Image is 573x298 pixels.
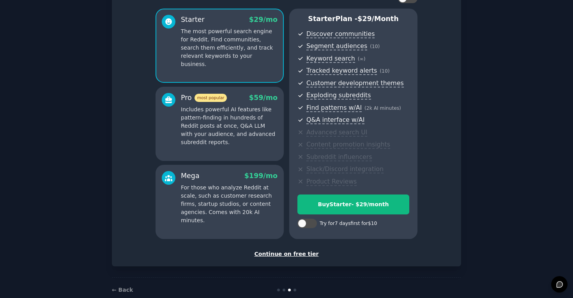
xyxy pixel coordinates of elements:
span: Subreddit influencers [306,153,372,161]
span: most popular [195,94,227,102]
div: Buy Starter - $ 29 /month [298,200,409,209]
button: BuyStarter- $29/month [297,195,409,214]
div: Pro [181,93,227,103]
span: $ 199 /mo [244,172,278,180]
span: $ 29 /month [357,15,399,23]
span: Slack/Discord integration [306,165,384,173]
p: For those who analyze Reddit at scale, such as customer research firms, startup studios, or conte... [181,184,278,225]
div: Try for 7 days first for $10 [320,220,377,227]
div: Continue on free tier [120,250,453,258]
span: ( 2k AI minutes ) [364,105,401,111]
span: ( 10 ) [380,68,389,74]
span: Content promotion insights [306,141,390,149]
span: Advanced search UI [306,128,367,137]
span: Discover communities [306,30,375,38]
span: $ 59 /mo [249,94,278,102]
div: Mega [181,171,200,181]
p: Starter Plan - [297,14,409,24]
span: ( ∞ ) [358,56,366,62]
span: Exploding subreddits [306,91,371,100]
div: Starter [181,15,205,25]
span: Customer development themes [306,79,404,87]
span: Tracked keyword alerts [306,67,377,75]
p: The most powerful search engine for Reddit. Find communities, search them efficiently, and track ... [181,27,278,68]
a: ← Back [112,287,133,293]
span: Q&A interface w/AI [306,116,364,124]
span: $ 29 /mo [249,16,278,23]
p: Includes powerful AI features like pattern-finding in hundreds of Reddit posts at once, Q&A LLM w... [181,105,278,146]
span: ( 10 ) [370,44,380,49]
span: Product Reviews [306,178,357,186]
span: Keyword search [306,55,355,63]
span: Find patterns w/AI [306,104,362,112]
span: Segment audiences [306,42,367,50]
